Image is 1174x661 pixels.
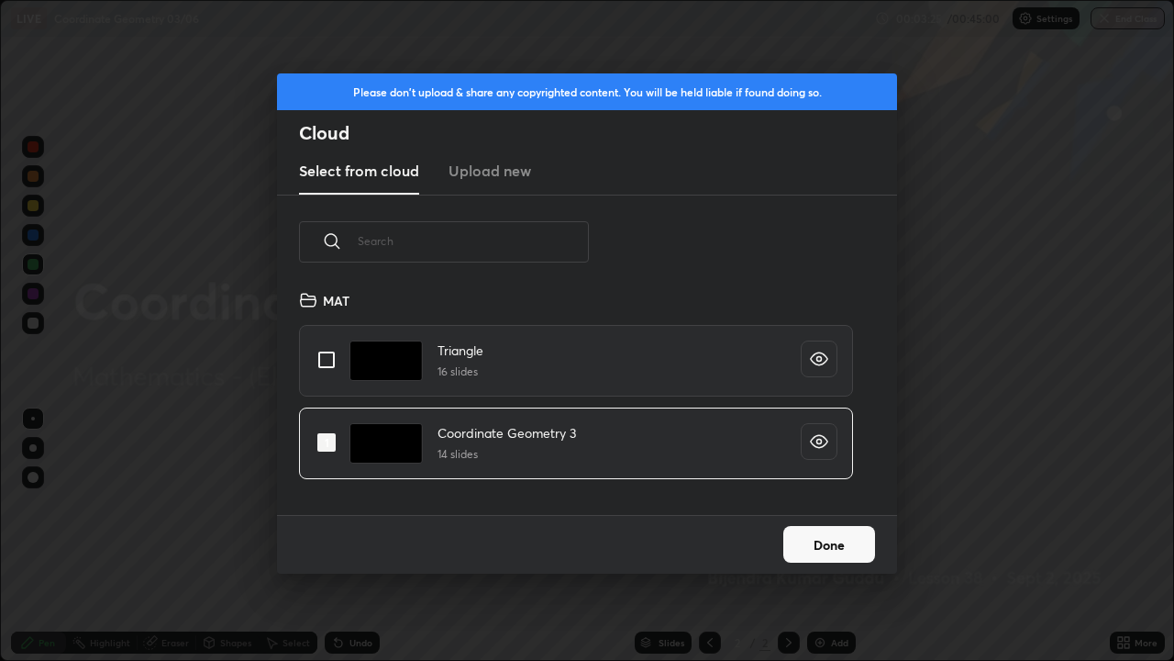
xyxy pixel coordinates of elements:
h3: Select from cloud [299,160,419,182]
h4: Triangle [437,341,483,360]
div: grid [277,284,875,515]
h5: 16 slides [437,364,483,380]
h2: Cloud [299,121,897,145]
img: 1756724174A6X6MT.pdf [349,423,423,464]
input: Search [358,202,589,280]
div: Please don't upload & share any copyrighted content. You will be held liable if found doing so. [277,73,897,110]
h5: 14 slides [437,446,576,463]
h4: Coordinate Geometry 3 [437,423,576,443]
img: 175672417411Z3GE.pdf [349,341,423,381]
h4: MAT [323,291,349,310]
button: Done [783,526,875,563]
